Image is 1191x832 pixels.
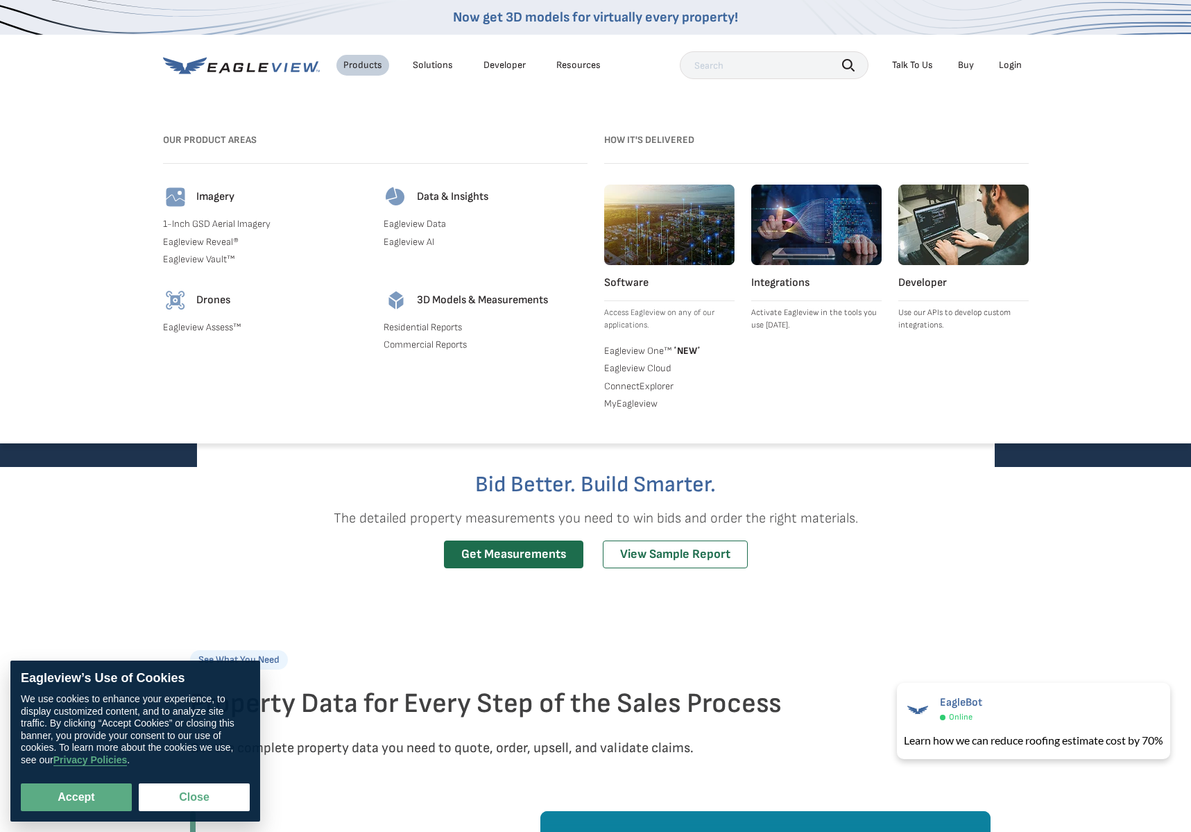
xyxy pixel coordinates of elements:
div: Products [343,59,382,71]
div: Learn how we can reduce roofing estimate cost by 70% [904,732,1163,749]
p: The detailed property measurements you need to win bids and order the right materials. [197,507,995,529]
a: Get Measurements [444,541,583,569]
a: MyEagleview [604,398,735,410]
a: View Sample Report [603,541,748,569]
button: Accept [21,783,132,811]
div: Solutions [413,59,453,71]
img: imagery-icon.svg [163,185,188,210]
a: Buy [958,59,974,71]
a: ConnectExplorer [604,380,735,393]
h2: Bid Better. Build Smarter. [197,474,995,496]
a: Eagleview Reveal® [163,236,367,248]
h4: Developer [898,276,1029,290]
h4: 3D Models & Measurements [417,294,548,307]
img: data-icon.svg [384,185,409,210]
input: Search [680,51,868,79]
img: integrations.webp [751,185,882,265]
img: drones-icon.svg [163,288,188,313]
h4: Data & Insights [417,190,488,204]
img: EagleBot [904,696,932,724]
h2: Property Data for Every Step of the Sales Process [190,687,1002,720]
h4: Integrations [751,276,882,290]
a: Privacy Policies [53,754,128,766]
span: Online [949,712,972,722]
h3: Our Product Areas [163,129,588,151]
img: 3d-models-icon.svg [384,288,409,313]
a: Developer [483,59,526,71]
a: Developer Use our APIs to develop custom integrations. [898,185,1029,332]
h4: Drones [196,294,230,307]
p: Access Eagleview on any of our applications. [604,307,735,332]
div: Talk To Us [892,59,933,71]
div: Login [999,59,1022,71]
p: Activate Eagleview in the tools you use [DATE]. [751,307,882,332]
p: See What You Need [190,650,288,670]
a: Residential Reports [384,321,588,334]
a: Now get 3D models for virtually every property! [453,9,738,26]
p: Get the complete property data you need to quote, order, upsell, and validate claims. [190,737,1002,759]
p: Use our APIs to develop custom integrations. [898,307,1029,332]
h4: Software [604,276,735,290]
a: Eagleview Cloud [604,362,735,375]
span: EagleBot [940,696,982,709]
a: Eagleview Assess™ [163,321,367,334]
h4: Imagery [196,190,234,204]
a: Integrations Activate Eagleview in the tools you use [DATE]. [751,185,882,332]
h3: How it's Delivered [604,129,1029,151]
div: We use cookies to enhance your experience, to display customized content, and to analyze site tra... [21,693,250,766]
a: Commercial Reports [384,339,588,351]
a: Eagleview Data [384,218,588,230]
a: 1-Inch GSD Aerial Imagery [163,218,367,230]
img: software.webp [604,185,735,265]
div: Eagleview’s Use of Cookies [21,671,250,686]
img: developer.webp [898,185,1029,265]
a: Eagleview One™ *NEW* [604,343,735,357]
a: Eagleview AI [384,236,588,248]
a: Eagleview Vault™ [163,253,367,266]
span: NEW [671,345,701,357]
button: Close [139,783,250,811]
div: Resources [556,59,601,71]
